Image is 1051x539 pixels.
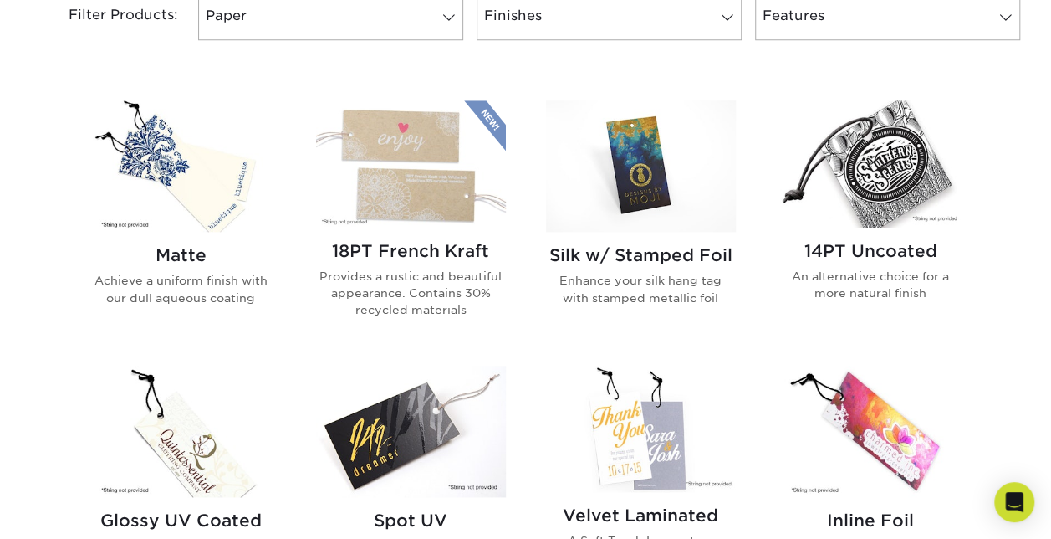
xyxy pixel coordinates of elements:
h2: Velvet Laminated [546,506,736,526]
img: Silk w/ Stamped Foil Hang Tags [546,100,736,232]
p: Provides a rustic and beautiful appearance. Contains 30% recycled materials [316,268,506,319]
a: Silk w/ Stamped Foil Hang Tags Silk w/ Stamped Foil Enhance your silk hang tag with stamped metal... [546,100,736,346]
a: 14PT Uncoated Hang Tags 14PT Uncoated An alternative choice for a more natural finish [776,100,966,346]
div: Open Intercom Messenger [994,482,1034,522]
h2: Spot UV [316,511,506,531]
img: 14PT Uncoated Hang Tags [776,100,966,227]
img: 18PT French Kraft Hang Tags [316,100,506,227]
img: Matte Hang Tags [86,100,276,232]
a: Matte Hang Tags Matte Achieve a uniform finish with our dull aqueous coating [86,100,276,346]
h2: Matte [86,245,276,265]
img: Inline Foil Hang Tags [776,366,966,497]
img: Velvet Laminated Hang Tags [546,366,736,492]
h2: 14PT Uncoated [776,241,966,261]
h2: 18PT French Kraft [316,241,506,261]
h2: Silk w/ Stamped Foil [546,245,736,265]
iframe: Google Customer Reviews [4,488,142,533]
h2: Inline Foil [776,511,966,531]
img: New Product [464,100,506,151]
p: An alternative choice for a more natural finish [776,268,966,302]
p: Enhance your silk hang tag with stamped metallic foil [546,272,736,306]
a: 18PT French Kraft Hang Tags 18PT French Kraft Provides a rustic and beautiful appearance. Contain... [316,100,506,346]
p: Achieve a uniform finish with our dull aqueous coating [86,272,276,306]
h2: Glossy UV Coated [86,511,276,531]
img: Glossy UV Coated Hang Tags [86,366,276,497]
img: Spot UV Hang Tags [316,366,506,497]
